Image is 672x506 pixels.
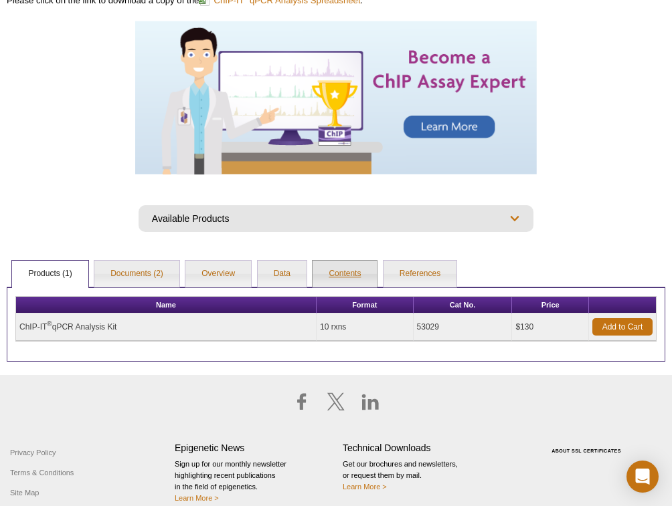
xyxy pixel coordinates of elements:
a: Terms & Conditions [7,463,77,483]
p: Sign up for our monthly newsletter highlighting recent publications in the field of epigenetics. [175,459,329,504]
p: Get our brochures and newsletters, or request them by mail. [343,459,497,493]
a: Learn More > [343,483,387,491]
td: 53029 [414,313,513,341]
a: Products (1) [12,261,88,287]
div: Open Intercom Messenger [626,461,659,493]
a: Contents [313,261,377,287]
a: Add to Cart [592,318,653,336]
th: Cat No. [414,297,513,313]
a: Privacy Policy [7,442,59,463]
sup: ® [47,320,52,328]
a: References [384,261,456,287]
td: ChIP-IT qPCR Analysis Kit [16,313,317,341]
a: Overview [185,261,251,287]
td: $130 [512,313,589,341]
a: Data [258,261,307,287]
a: ABOUT SSL CERTIFICATES [552,449,621,453]
h4: Technical Downloads [343,442,497,454]
th: Price [512,297,589,313]
a: Site Map [7,483,42,503]
th: Name [16,297,317,313]
img: Become a ChIP Assay Expert [135,21,537,174]
table: Click to Verify - This site chose Symantec SSL for secure e-commerce and confidential communicati... [511,429,665,459]
a: Documents (2) [94,261,179,287]
a: Learn More > [175,494,219,502]
td: 10 rxns [317,313,414,341]
h4: Epigenetic News [175,442,329,454]
th: Format [317,297,414,313]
